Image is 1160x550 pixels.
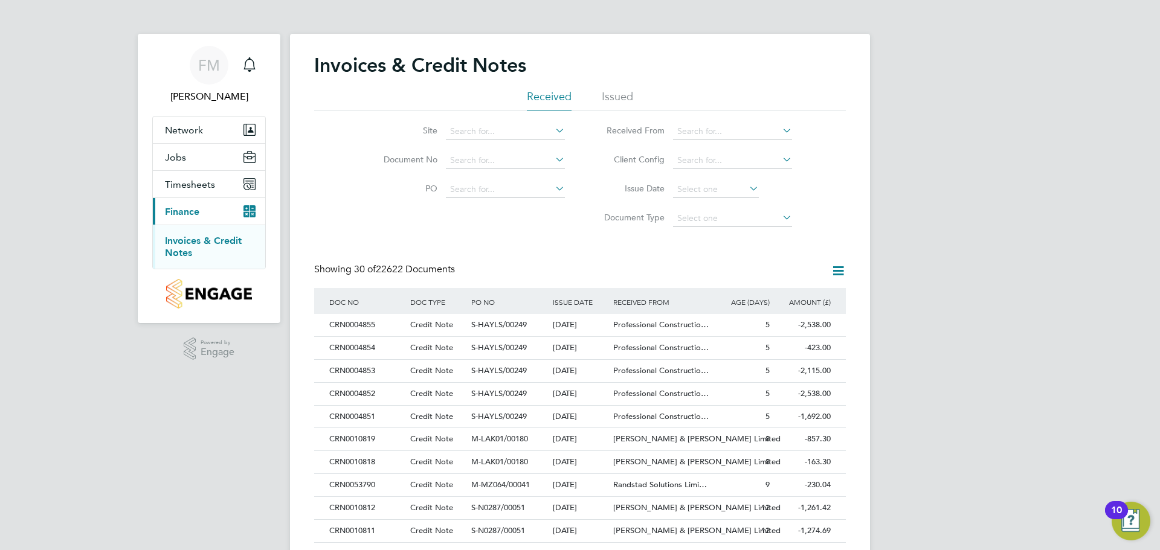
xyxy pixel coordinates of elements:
button: Network [153,117,265,143]
span: Credit Note [410,456,453,467]
div: [DATE] [550,428,611,450]
span: 12 [761,525,770,536]
span: Network [165,124,203,136]
div: AMOUNT (£) [773,288,834,316]
span: [PERSON_NAME] & [PERSON_NAME] Limited [613,502,781,513]
input: Search for... [446,123,565,140]
div: Finance [153,225,265,269]
div: CRN0010812 [326,497,407,519]
a: Go to home page [152,279,266,309]
div: -2,538.00 [773,314,834,336]
span: Jobs [165,152,186,163]
span: S-HAYLS/00249 [471,388,527,398]
input: Search for... [673,152,792,169]
div: -1,692.00 [773,406,834,428]
span: Credit Note [410,411,453,421]
div: -2,115.00 [773,360,834,382]
span: Randstad Solutions Limi… [613,479,707,490]
span: [PERSON_NAME] & [PERSON_NAME] Limited [613,433,781,444]
span: Finance [165,206,199,217]
label: PO [368,183,437,194]
div: DOC NO [326,288,407,316]
div: -2,538.00 [773,383,834,405]
div: CRN0004852 [326,383,407,405]
div: [DATE] [550,314,611,336]
span: 5 [765,342,770,353]
div: -230.04 [773,474,834,496]
span: Professional Constructio… [613,342,709,353]
li: Issued [602,89,633,111]
span: 5 [765,365,770,376]
span: M-LAK01/00180 [471,433,528,444]
span: FM [198,57,220,73]
h2: Invoices & Credit Notes [314,53,526,77]
a: FM[PERSON_NAME] [152,46,266,104]
span: S-HAYLS/00249 [471,411,527,421]
div: [DATE] [550,406,611,428]
span: [PERSON_NAME] & [PERSON_NAME] Limited [613,456,781,467]
span: 5 [765,411,770,421]
div: CRN0004854 [326,337,407,359]
span: S-HAYLS/00249 [471,319,527,330]
button: Finance [153,198,265,225]
span: 8 [765,433,770,444]
div: [DATE] [550,383,611,405]
span: Professional Constructio… [613,365,709,376]
input: Select one [673,181,759,198]
input: Select one [673,210,792,227]
input: Search for... [446,152,565,169]
div: CRN0004851 [326,406,407,428]
label: Issue Date [595,183,665,194]
span: M-LAK01/00180 [471,456,528,467]
span: Credit Note [410,342,453,353]
span: 22622 Documents [354,263,455,275]
div: -163.30 [773,451,834,473]
label: Document Type [595,212,665,223]
button: Jobs [153,144,265,170]
div: [DATE] [550,520,611,542]
div: -1,274.69 [773,520,834,542]
span: 5 [765,319,770,330]
span: Credit Note [410,365,453,376]
div: CRN0053790 [326,474,407,496]
div: -423.00 [773,337,834,359]
div: [DATE] [550,337,611,359]
div: CRN0010819 [326,428,407,450]
div: CRN0004853 [326,360,407,382]
div: Showing [314,263,457,276]
button: Timesheets [153,171,265,197]
div: [DATE] [550,451,611,473]
div: [DATE] [550,497,611,519]
span: Credit Note [410,502,453,513]
input: Search for... [673,123,792,140]
nav: Main navigation [138,34,280,323]
span: S-N0287/00051 [471,525,525,536]
span: 8 [765,456,770,467]
div: DOC TYPE [407,288,468,316]
a: Powered byEngage [184,337,235,360]
div: -857.30 [773,428,834,450]
span: Professional Constructio… [613,411,709,421]
span: Credit Note [410,433,453,444]
div: CRN0010818 [326,451,407,473]
div: [DATE] [550,474,611,496]
span: Credit Note [410,525,453,536]
span: 30 of [354,263,376,275]
div: -1,261.42 [773,497,834,519]
div: ISSUE DATE [550,288,611,316]
span: Credit Note [410,388,453,398]
div: [DATE] [550,360,611,382]
li: Received [527,89,572,111]
label: Site [368,125,437,136]
span: [PERSON_NAME] & [PERSON_NAME] Limited [613,525,781,536]
span: Engage [201,347,234,357]
span: Timesheets [165,179,215,190]
span: S-N0287/00051 [471,502,525,513]
div: 10 [1111,510,1122,526]
div: AGE (DAYS) [712,288,773,316]
span: 9 [765,479,770,490]
span: Powered by [201,337,234,348]
span: Professional Constructio… [613,319,709,330]
span: Professional Constructio… [613,388,709,398]
label: Received From [595,125,665,136]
